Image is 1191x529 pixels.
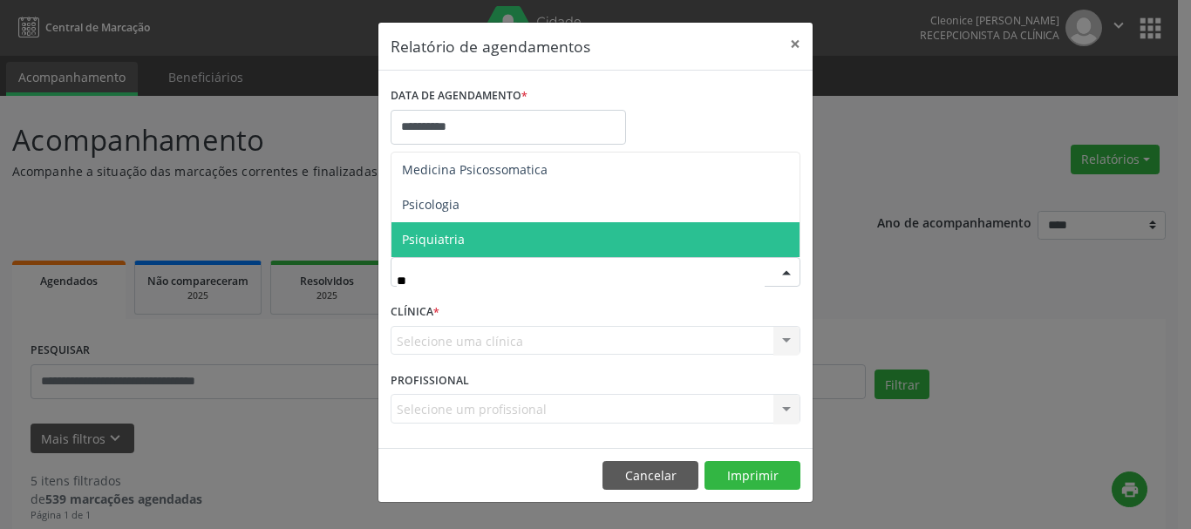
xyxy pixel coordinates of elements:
span: Psicologia [402,196,459,213]
span: Medicina Psicossomatica [402,161,548,178]
button: Imprimir [704,461,800,491]
span: Psiquiatria [402,231,465,248]
label: PROFISSIONAL [391,367,469,394]
button: Close [778,23,813,65]
h5: Relatório de agendamentos [391,35,590,58]
button: Cancelar [602,461,698,491]
label: DATA DE AGENDAMENTO [391,83,527,110]
label: CLÍNICA [391,299,439,326]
